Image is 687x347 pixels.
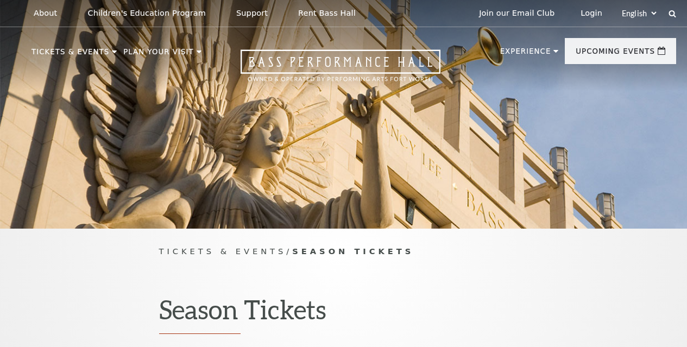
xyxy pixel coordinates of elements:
p: Plan Your Visit [123,48,194,61]
p: Support [236,9,268,18]
p: Children's Education Program [87,9,206,18]
span: Tickets & Events [159,247,287,256]
p: Experience [500,48,551,61]
p: Rent Bass Hall [298,9,356,18]
h1: Season Tickets [159,294,528,334]
p: / [159,245,528,258]
select: Select: [620,8,658,18]
span: Season Tickets [292,247,414,256]
p: Upcoming Events [576,48,655,61]
p: Tickets & Events [31,48,109,61]
p: About [34,9,57,18]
